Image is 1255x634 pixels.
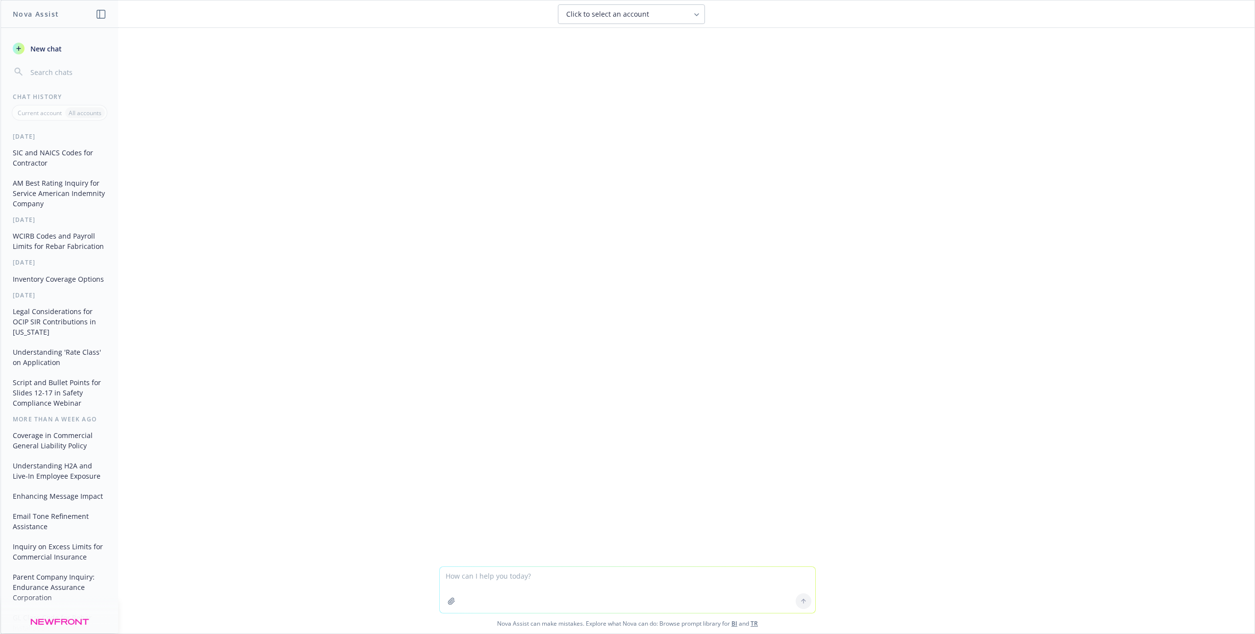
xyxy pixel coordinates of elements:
div: [DATE] [1,216,118,224]
button: Enhancing Message Impact [9,488,110,504]
p: All accounts [69,109,101,117]
a: BI [731,619,737,628]
h1: Nova Assist [13,9,59,19]
button: WCIRB Codes and Payroll Limits for Rebar Fabrication [9,228,110,254]
div: More than a week ago [1,415,118,423]
button: Coverage in Commercial General Liability Policy [9,427,110,454]
div: [DATE] [1,132,118,141]
button: Parent Company Inquiry: Endurance Assurance Corporation [9,569,110,606]
div: Chat History [1,93,118,101]
span: Click to select an account [566,9,649,19]
button: Legal Considerations for OCIP SIR Contributions in [US_STATE] [9,303,110,340]
button: New chat [9,40,110,57]
button: Understanding H2A and Live-In Employee Exposure [9,458,110,484]
a: TR [751,619,758,628]
button: Inventory Coverage Options [9,271,110,287]
button: Understanding 'Rate Class' on Application [9,344,110,370]
button: AM Best Rating Inquiry for Service American Indemnity Company [9,175,110,212]
button: Inquiry on Excess Limits for Commercial Insurance [9,538,110,565]
button: Email Tone Refinement Assistance [9,508,110,535]
span: Nova Assist can make mistakes. Explore what Nova can do: Browse prompt library for and [4,613,1251,634]
div: [DATE] [1,258,118,267]
div: [DATE] [1,291,118,299]
input: Search chats [28,65,106,79]
button: Script and Bullet Points for Slides 12-17 in Safety Compliance Webinar [9,374,110,411]
p: Current account [18,109,62,117]
button: Click to select an account [558,4,705,24]
button: SIC and NAICS Codes for Contractor [9,145,110,171]
span: New chat [28,44,62,54]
